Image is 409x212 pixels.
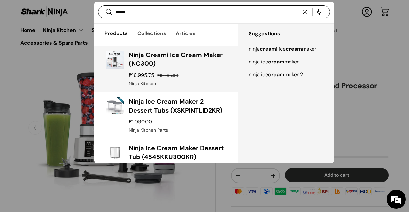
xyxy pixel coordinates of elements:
[249,58,268,65] span: ninja ice
[284,71,303,78] span: maker 2
[249,27,334,40] h3: Suggestions
[129,97,226,115] h3: Ninja Ice Cream Maker 2 Dessert Tubs (XSKPINTLID2KR)
[94,46,238,92] a: Ninja Creami Ice Cream Maker (NC300) ₱16,995.75 ₱19,995.00 Ninja Kitchen
[33,36,107,44] div: Chat with us now
[129,80,226,87] div: Ninja Kitchen
[284,58,299,65] span: maker
[129,51,226,68] h3: Ninja Creami Ice Cream Maker (NC300)
[157,73,178,78] s: ₱19,995.00
[309,5,329,19] speech-search-button: Search by voice
[105,3,120,18] div: Minimize live chat window
[129,118,154,125] strong: ₱1,090.00
[129,127,226,134] div: Ninja Kitchen Parts
[238,68,334,81] a: ninja icecreammaker 2
[137,26,166,40] button: Collections
[94,92,238,139] a: Ninja Ice Cream Maker 2 Dessert Tubs (XSKPINTLID2KR) ₱1,090.00 Ninja Kitchen Parts
[238,43,334,55] a: ninjacreami icecreammaker
[249,46,260,52] span: ninja
[302,46,316,52] span: maker
[276,46,286,52] span: i ice
[104,26,128,40] button: Products
[238,55,334,68] a: ninja icecreammaker
[249,71,268,78] span: ninja ice
[268,58,284,65] mark: cream
[286,46,302,52] mark: cream
[268,71,284,78] mark: cream
[94,139,238,186] a: Ninja Ice Cream Maker Dessert Tub (4545KKU300KR) ₱490.00 Ninja Kitchen Parts
[260,46,276,52] mark: cream
[3,143,122,165] textarea: Type your message and hit 'Enter'
[129,144,226,162] h3: Ninja Ice Cream Maker Dessert Tub (4545KKU300KR)
[176,26,196,40] button: Articles
[129,72,156,78] strong: ₱16,995.75
[37,65,88,129] span: We're online!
